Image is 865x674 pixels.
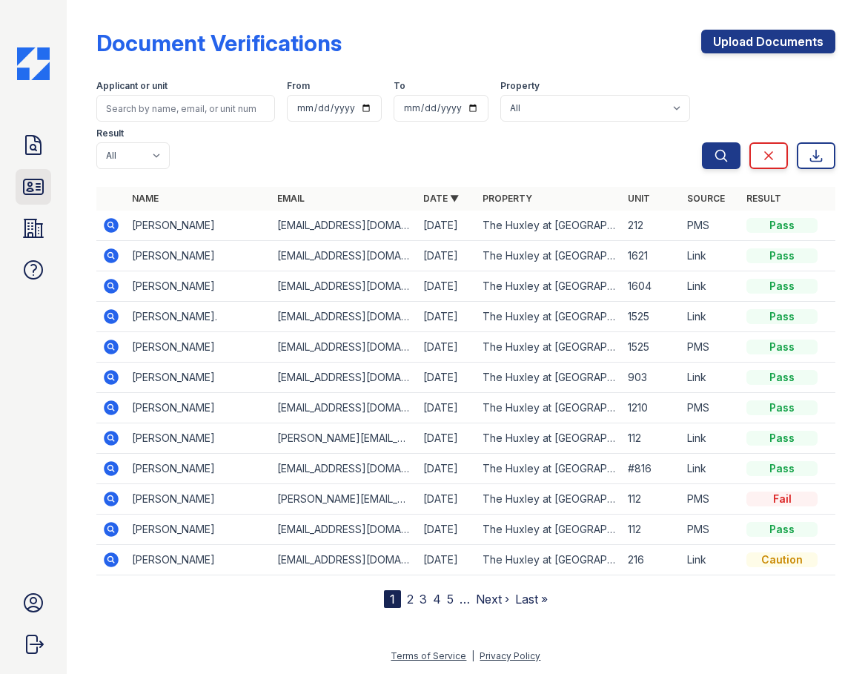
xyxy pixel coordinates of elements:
a: Next › [476,592,509,607]
td: The Huxley at [GEOGRAPHIC_DATA] [477,241,622,271]
a: 2 [407,592,414,607]
td: The Huxley at [GEOGRAPHIC_DATA] [477,363,622,393]
label: Result [96,128,124,139]
div: Pass [746,522,818,537]
div: Pass [746,218,818,233]
td: [DATE] [417,423,477,454]
label: Property [500,80,540,92]
td: [PERSON_NAME] [126,393,271,423]
a: Email [277,193,305,204]
td: [DATE] [417,363,477,393]
td: [EMAIL_ADDRESS][DOMAIN_NAME] [271,271,417,302]
td: [PERSON_NAME][EMAIL_ADDRESS][DOMAIN_NAME] [271,423,417,454]
td: 1621 [622,241,681,271]
td: [DATE] [417,271,477,302]
input: Search by name, email, or unit number [96,95,275,122]
td: PMS [681,393,740,423]
td: [EMAIL_ADDRESS][DOMAIN_NAME] [271,241,417,271]
td: [PERSON_NAME] [126,241,271,271]
label: To [394,80,405,92]
div: Pass [746,431,818,446]
td: Link [681,545,740,575]
td: 216 [622,545,681,575]
a: Source [687,193,725,204]
td: [EMAIL_ADDRESS][DOMAIN_NAME] [271,545,417,575]
div: Pass [746,248,818,263]
td: 212 [622,211,681,241]
td: PMS [681,515,740,545]
td: 112 [622,484,681,515]
a: Upload Documents [701,30,835,53]
td: [DATE] [417,484,477,515]
td: [DATE] [417,332,477,363]
label: From [287,80,310,92]
td: 1604 [622,271,681,302]
td: The Huxley at [GEOGRAPHIC_DATA] [477,271,622,302]
td: [DATE] [417,393,477,423]
td: [PERSON_NAME] [126,363,271,393]
a: 5 [447,592,454,607]
td: 903 [622,363,681,393]
label: Applicant or unit [96,80,168,92]
div: | [471,650,474,661]
td: [EMAIL_ADDRESS][DOMAIN_NAME] [271,302,417,332]
div: Fail [746,492,818,506]
div: 1 [384,590,401,608]
td: [DATE] [417,515,477,545]
td: [EMAIL_ADDRESS][DOMAIN_NAME] [271,454,417,484]
td: [DATE] [417,454,477,484]
td: 1210 [622,393,681,423]
td: [PERSON_NAME][EMAIL_ADDRESS][DOMAIN_NAME] [271,484,417,515]
a: Property [483,193,532,204]
td: The Huxley at [GEOGRAPHIC_DATA] [477,332,622,363]
a: 4 [433,592,441,607]
div: Pass [746,279,818,294]
div: Caution [746,552,818,567]
td: [PERSON_NAME] [126,332,271,363]
td: [PERSON_NAME] [126,423,271,454]
div: Document Verifications [96,30,342,56]
td: The Huxley at [GEOGRAPHIC_DATA] [477,545,622,575]
a: Unit [628,193,650,204]
td: [EMAIL_ADDRESS][DOMAIN_NAME] [271,211,417,241]
td: [PERSON_NAME]. [126,302,271,332]
td: [EMAIL_ADDRESS][DOMAIN_NAME] [271,332,417,363]
div: Pass [746,370,818,385]
div: Pass [746,461,818,476]
span: … [460,590,470,608]
td: The Huxley at [GEOGRAPHIC_DATA] [477,515,622,545]
a: Last » [515,592,548,607]
td: Link [681,241,740,271]
a: Terms of Service [391,650,466,661]
td: [EMAIL_ADDRESS][DOMAIN_NAME] [271,363,417,393]
div: Pass [746,309,818,324]
a: Date ▼ [423,193,459,204]
a: Privacy Policy [480,650,540,661]
a: Name [132,193,159,204]
div: Pass [746,400,818,415]
td: [PERSON_NAME] [126,484,271,515]
td: Link [681,271,740,302]
td: [DATE] [417,211,477,241]
td: The Huxley at [GEOGRAPHIC_DATA] [477,211,622,241]
td: [EMAIL_ADDRESS][DOMAIN_NAME] [271,393,417,423]
img: CE_Icon_Blue-c292c112584629df590d857e76928e9f676e5b41ef8f769ba2f05ee15b207248.png [17,47,50,80]
td: Link [681,302,740,332]
td: 1525 [622,332,681,363]
td: #816 [622,454,681,484]
td: Link [681,454,740,484]
td: PMS [681,211,740,241]
div: Pass [746,340,818,354]
td: The Huxley at [GEOGRAPHIC_DATA] [477,423,622,454]
td: [DATE] [417,545,477,575]
td: Link [681,363,740,393]
td: PMS [681,484,740,515]
td: [PERSON_NAME] [126,545,271,575]
td: Link [681,423,740,454]
td: PMS [681,332,740,363]
td: [PERSON_NAME] [126,271,271,302]
td: 112 [622,423,681,454]
td: [DATE] [417,241,477,271]
td: 112 [622,515,681,545]
td: The Huxley at [GEOGRAPHIC_DATA] [477,393,622,423]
